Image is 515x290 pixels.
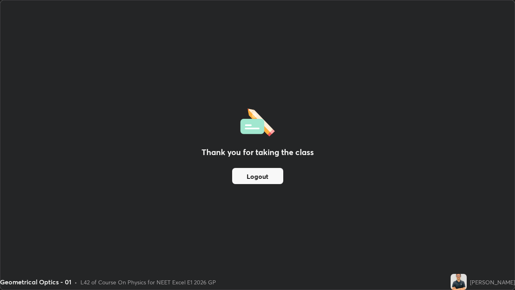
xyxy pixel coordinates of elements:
div: [PERSON_NAME] [470,278,515,286]
div: • [74,278,77,286]
div: L42 of Course On Physics for NEET Excel E1 2026 GP [80,278,216,286]
img: offlineFeedback.1438e8b3.svg [240,106,275,137]
h2: Thank you for taking the class [202,146,314,158]
button: Logout [232,168,283,184]
img: 37e60c5521b4440f9277884af4c92300.jpg [451,274,467,290]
